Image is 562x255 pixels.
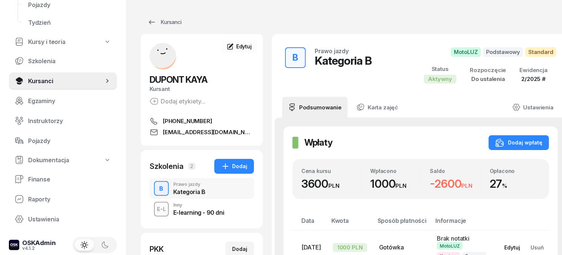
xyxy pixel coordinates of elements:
[147,18,181,27] div: Kursanci
[525,241,549,254] button: Usuń
[315,54,372,67] div: Kategoria B
[285,47,306,68] button: B
[150,117,254,126] a: [PHONE_NUMBER]
[490,168,540,174] div: Opłacono
[28,216,111,223] span: Ustawienia
[504,244,520,251] div: Edytuj
[9,170,117,188] a: Finanse
[525,47,556,57] span: Standard
[150,244,164,254] div: PKK
[304,137,332,149] h2: Wpłaty
[396,182,407,189] small: PLN
[9,152,117,168] a: Dokumentacja
[430,177,481,190] div: -2600
[424,66,457,72] div: Status
[28,19,111,26] span: Tydzień
[282,97,348,118] a: Podsumowanie
[9,52,117,70] a: Szkolenia
[28,98,111,105] span: Egzaminy
[22,246,56,251] div: v4.1.2
[9,132,117,150] a: Pojazdy
[502,182,508,189] small: %
[28,58,111,65] span: Szkolenia
[471,75,505,82] span: Do ustalenia
[150,74,207,85] span: DUPONT KAYA
[328,182,339,189] small: PLN
[157,184,167,194] div: B
[333,243,367,252] div: 1000 PLN
[154,181,169,196] button: B
[431,217,493,231] th: Informacje
[9,34,117,50] a: Kursy i teoria
[424,75,457,84] div: Aktywny
[173,182,205,187] div: Prawo jazdy
[150,178,254,199] button: BPrawo jazdyKategoria B
[437,242,463,250] span: MotoLUZ
[379,244,425,251] div: Gotówka
[370,177,421,190] div: 1000
[188,163,195,170] span: 2
[351,97,404,118] a: Karta zajęć
[163,117,212,126] span: [PHONE_NUMBER]
[451,47,481,57] span: MotoLUZ
[154,204,169,214] div: E-L
[506,97,559,118] a: Ustawienia
[150,97,205,106] button: Dodaj etykiety...
[301,168,361,174] div: Cena kursu
[301,244,321,251] span: [DATE]
[150,199,254,220] button: E-LInnyE-learning - 90 dni
[28,196,111,203] span: Raporty
[531,244,544,251] div: Usuń
[221,162,247,171] div: Dodaj
[292,217,327,231] th: Data
[141,15,188,30] a: Kursanci
[499,241,525,254] button: Edytuj
[214,159,254,174] button: Dodaj
[483,47,523,57] span: Podstawowy
[150,86,254,92] div: Kursant
[9,72,117,90] a: Kursanci
[430,168,481,174] div: Saldo
[327,217,373,231] th: Kwota
[154,202,169,217] button: E-L
[370,168,421,174] div: Wpłacono
[232,245,247,254] div: Dodaj
[22,14,117,31] a: Tydzień
[290,50,301,65] div: B
[28,157,69,164] span: Dokumentacja
[9,112,117,130] a: Instruktorzy
[373,217,431,231] th: Sposób płatności
[28,176,111,183] span: Finanse
[28,78,104,85] span: Kursanci
[28,137,111,144] span: Pojazdy
[490,177,540,190] div: 27
[495,138,542,147] div: Dodaj wpłatę
[236,43,252,50] span: Edytuj
[9,210,117,228] a: Ustawienia
[22,240,56,246] div: OSKAdmin
[163,128,254,137] span: [EMAIL_ADDRESS][DOMAIN_NAME]
[522,75,546,82] span: 2/2025 #
[221,40,257,53] a: Edytuj
[28,1,111,8] span: Pojazdy
[489,135,549,150] button: Dodaj wpłatę
[301,177,361,190] div: 3600
[451,47,556,57] button: MotoLUZPodstawowyStandard
[520,67,548,74] div: Ewidencja
[150,128,254,137] a: [EMAIL_ADDRESS][DOMAIN_NAME]
[9,190,117,208] a: Raporty
[9,240,19,250] img: logo-xs-dark@2x.png
[150,161,184,171] div: Szkolenia
[173,189,205,195] div: Kategoria B
[462,182,473,189] small: PLN
[173,203,224,207] div: Inny
[173,210,224,215] div: E-learning - 90 dni
[470,67,506,74] div: Rozpoczęcie
[437,235,469,242] span: Brak notatki
[28,38,66,45] span: Kursy i teoria
[315,48,349,54] div: Prawo jazdy
[28,118,111,125] span: Instruktorzy
[9,92,117,110] a: Egzaminy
